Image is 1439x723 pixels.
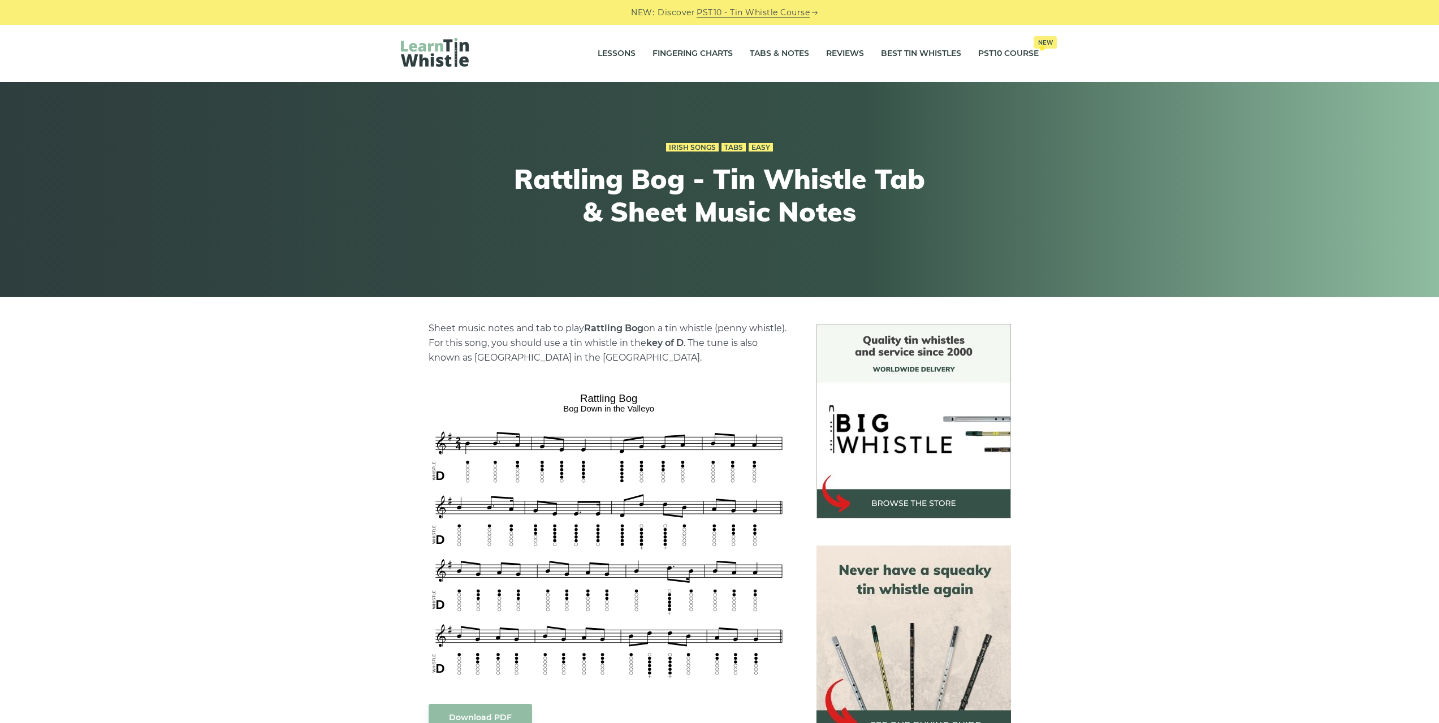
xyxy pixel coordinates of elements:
[1034,36,1057,49] span: New
[584,323,643,334] strong: Rattling Bog
[646,337,684,348] strong: key of D
[749,143,773,152] a: Easy
[598,40,636,68] a: Lessons
[978,40,1039,68] a: PST10 CourseNew
[429,388,789,681] img: Rattling Bog Tin Whistle Tab & Sheet Music
[750,40,809,68] a: Tabs & Notes
[512,163,928,228] h1: Rattling Bog - Tin Whistle Tab & Sheet Music Notes
[826,40,864,68] a: Reviews
[652,40,733,68] a: Fingering Charts
[881,40,961,68] a: Best Tin Whistles
[666,143,719,152] a: Irish Songs
[721,143,746,152] a: Tabs
[429,321,789,365] p: Sheet music notes and tab to play on a tin whistle (penny whistle). For this song, you should use...
[401,38,469,67] img: LearnTinWhistle.com
[816,324,1011,518] img: BigWhistle Tin Whistle Store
